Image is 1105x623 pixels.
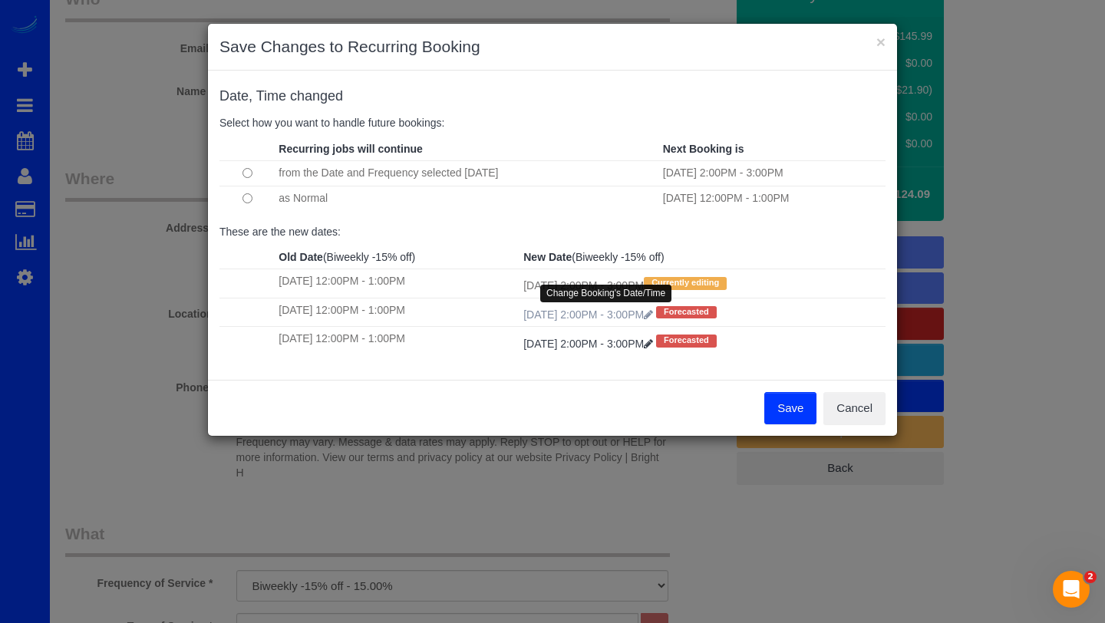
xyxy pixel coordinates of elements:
[219,224,886,239] p: These are the new dates:
[540,285,671,302] div: Change Booking's Date/Time
[275,246,520,269] th: (Biweekly -15% off)
[275,298,520,326] td: [DATE] 12:00PM - 1:00PM
[275,186,658,211] td: as Normal
[644,277,727,289] span: Currently editing
[1084,571,1097,583] span: 2
[275,160,658,186] td: from the Date and Frequency selected [DATE]
[523,308,656,321] a: [DATE] 2:00PM - 3:00PM
[876,34,886,50] button: ×
[823,392,886,424] button: Cancel
[764,392,816,424] button: Save
[659,160,886,186] td: [DATE] 2:00PM - 3:00PM
[275,327,520,355] td: [DATE] 12:00PM - 1:00PM
[219,88,286,104] span: Date, Time
[663,143,744,155] strong: Next Booking is
[656,306,717,318] span: Forecasted
[656,335,717,347] span: Forecasted
[275,269,520,298] td: [DATE] 12:00PM - 1:00PM
[523,251,572,263] strong: New Date
[523,338,656,350] a: [DATE] 2:00PM - 3:00PM
[1053,571,1090,608] iframe: Intercom live chat
[279,251,323,263] strong: Old Date
[520,269,886,298] td: [DATE] 2:00PM - 3:00PM
[219,89,886,104] h4: changed
[219,35,886,58] h3: Save Changes to Recurring Booking
[219,115,886,130] p: Select how you want to handle future bookings:
[659,186,886,211] td: [DATE] 12:00PM - 1:00PM
[520,246,886,269] th: (Biweekly -15% off)
[279,143,422,155] strong: Recurring jobs will continue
